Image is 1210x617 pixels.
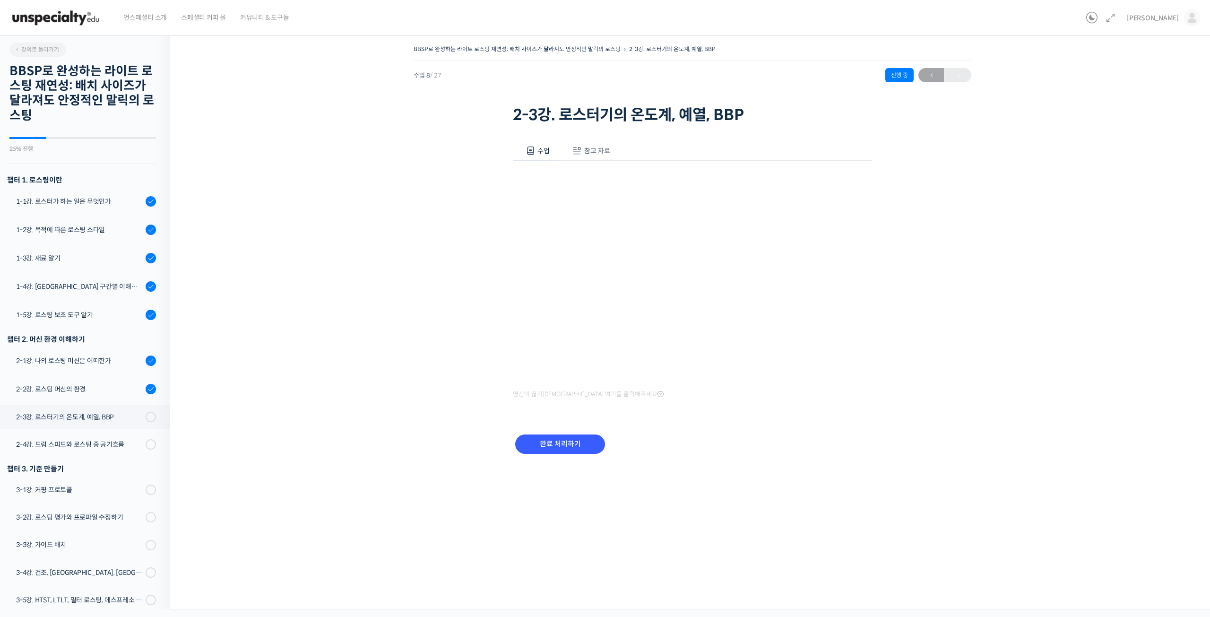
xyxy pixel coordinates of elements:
div: 3-2강. 로스팅 평가와 프로파일 수정하기 [16,512,143,522]
span: [PERSON_NAME] [1127,14,1179,22]
div: 챕터 3. 기준 만들기 [7,462,156,475]
a: 강의로 돌아가기 [9,43,66,57]
h1: 2-3강. 로스터기의 온도계, 예열, BBP [513,106,872,124]
a: ←이전 [918,68,944,82]
div: 챕터 2. 머신 환경 이해하기 [7,333,156,346]
div: 1-3강. 재료 알기 [16,253,143,263]
input: 완료 처리하기 [515,435,605,454]
div: 2-4강. 드럼 스피드와 로스팅 중 공기흐름 [16,439,143,450]
span: 강의로 돌아가기 [14,46,59,53]
div: 3-5강. HTST, LTLT, 필터 로스팅, 에스프레소 로스팅 [16,595,143,605]
div: 2-2강. 로스팅 머신의 환경 [16,384,143,394]
span: 수업 [537,147,550,155]
div: 1-5강. 로스팅 보조 도구 알기 [16,310,143,320]
div: 3-1강. 커핑 프로토콜 [16,485,143,495]
h3: 챕터 1. 로스팅이란 [7,174,156,186]
a: 2-3강. 로스터기의 온도계, 예열, BBP [629,45,716,52]
span: 영상이 끊기[DEMOGRAPHIC_DATA] 여기를 클릭해주세요 [513,391,664,398]
div: 2-1강. 나의 로스팅 머신은 어떠한가 [16,356,143,366]
div: 1-4강. [GEOGRAPHIC_DATA] 구간별 이해와 용어 [16,281,143,292]
div: 1-2강. 목적에 따른 로스팅 스타일 [16,225,143,235]
div: 1-1강. 로스터가 하는 일은 무엇인가 [16,196,143,207]
div: 3-4강. 건조, [GEOGRAPHIC_DATA], [GEOGRAPHIC_DATA] 구간의 화력 분배 [16,567,143,578]
div: 2-3강. 로스터기의 온도계, 예열, BBP [16,412,143,422]
div: 3-3강. 가이드 배치 [16,539,143,550]
span: ← [918,69,944,82]
div: 진행 중 [885,68,914,82]
h2: BBSP로 완성하는 라이트 로스팅 재연성: 배치 사이즈가 달라져도 안정적인 말릭의 로스팅 [9,64,156,123]
a: BBSP로 완성하는 라이트 로스팅 재연성: 배치 사이즈가 달라져도 안정적인 말릭의 로스팅 [414,45,621,52]
span: 수업 8 [414,72,441,78]
span: 참고 자료 [584,147,610,155]
span: / 27 [430,71,441,79]
div: 25% 진행 [9,146,156,152]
